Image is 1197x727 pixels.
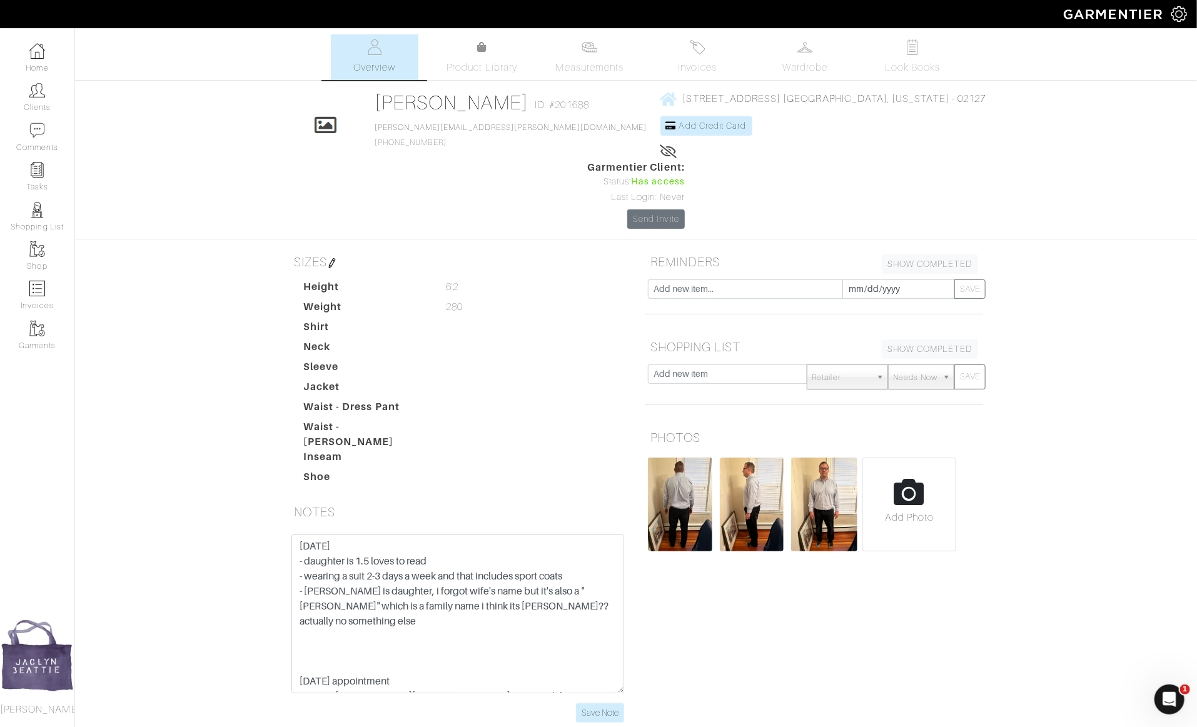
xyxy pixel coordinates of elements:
span: Overview [353,60,395,75]
dt: Height [294,279,437,299]
button: SAVE [954,279,986,299]
input: Add new item [648,364,807,384]
span: Product Library [447,60,517,75]
img: measurements-466bbee1fd09ba9460f595b01e5d73f9e2bff037440d3c8f018324cb6cdf7a4a.svg [582,39,597,55]
span: Has access [631,175,685,189]
dt: Shirt [294,319,437,339]
dt: Shoe [294,469,437,489]
span: Wardrobe [782,60,827,75]
a: [STREET_ADDRESS] [GEOGRAPHIC_DATA], [US_STATE] - 02127 [660,91,986,106]
a: Product Library [438,40,526,75]
input: Add new item... [648,279,843,299]
a: Add Credit Card [660,116,752,136]
h5: REMINDERS [645,249,983,274]
div: Last Login: Never [587,191,685,204]
span: 280 [446,299,463,314]
a: [PERSON_NAME][EMAIL_ADDRESS][PERSON_NAME][DOMAIN_NAME] [375,123,647,132]
img: wardrobe-487a4870c1b7c33e795ec22d11cfc2ed9d08956e64fb3008fe2437562e282088.svg [797,39,813,55]
img: gear-icon-white-bd11855cb880d31180b6d7d6211b90ccbf57a29d726f0c71d8c61bd08dd39cc2.png [1171,6,1187,22]
a: Measurements [546,34,634,80]
span: [STREET_ADDRESS] [GEOGRAPHIC_DATA], [US_STATE] - 02127 [683,93,986,104]
span: Look Books [885,60,941,75]
a: Overview [331,34,418,80]
img: stylists-icon-eb353228a002819b7ec25b43dbf5f0378dd9e0616d9560372ff212230b889e62.png [29,202,45,218]
img: garmentier-logo-header-white-b43fb05a5012e4ada735d5af1a66efaba907eab6374d6393d1fbf88cb4ef424d.png [1058,3,1171,25]
a: Wardrobe [761,34,849,80]
span: Measurements [556,60,624,75]
span: ID: #201688 [535,98,589,113]
dt: Inseam [294,449,437,469]
img: basicinfo-40fd8af6dae0f16599ec9e87c0ef1c0a1fdea2edbe929e3d69a839185d80c458.svg [366,39,382,55]
button: SAVE [954,364,986,389]
a: SHOW COMPLETED [882,254,978,274]
img: garments-icon-b7da505a4dc4fd61783c78ac3ca0ef83fa9d6f193b1c9dc38574b1d14d53ca28.png [29,241,45,257]
span: [PHONE_NUMBER] [375,123,647,147]
img: garments-icon-b7da505a4dc4fd61783c78ac3ca0ef83fa9d6f193b1c9dc38574b1d14d53ca28.png [29,321,45,336]
input: Save Note [576,703,624,723]
span: Add Credit Card [679,121,747,131]
dt: Waist - [PERSON_NAME] [294,419,437,449]
span: Garmentier Client: [587,160,685,175]
img: eZzGJgYJXbPj712dQt7hySfU [648,458,712,551]
span: Retailer [812,365,871,390]
img: orders-27d20c2124de7fd6de4e0e44c1d41de31381a507db9b33961299e4e07d508b8c.svg [690,39,705,55]
span: Invoices [679,60,717,75]
span: 6'2 [446,279,458,294]
h5: PHOTOS [645,425,983,450]
a: SHOW COMPLETED [882,339,978,359]
textarea: [DATE] appointment - Met at [PERSON_NAME][GEOGRAPHIC_DATA] came with his new baby! - [PERSON_NAME... [291,534,624,693]
img: comment-icon-a0a6a9ef722e966f86d9cbdc48e553b5cf19dbc54f86b18d962a5391bc8f6eb6.png [29,123,45,138]
img: dashboard-icon-dbcd8f5a0b271acd01030246c82b418ddd0df26cd7fceb0bd07c9910d44c42f6.png [29,43,45,59]
div: Status: [587,175,685,189]
img: m3pW49YvLzMrAV4zFXjzJ5Xw [720,458,784,551]
span: Needs Now [894,365,937,390]
a: Look Books [869,34,956,80]
dt: Jacket [294,379,437,399]
img: pen-cf24a1663064a2ec1b9c1bd2387e9de7a2fa800b781884d57f21acf72779bad2.png [327,258,337,268]
dt: Sleeve [294,359,437,379]
h5: SIZES [289,249,627,274]
h5: NOTES [289,499,627,524]
dt: Waist - Dress Pant [294,399,437,419]
iframe: Intercom live chat [1154,684,1184,714]
a: Send Invite [627,209,685,229]
h5: SHOPPING LIST [645,334,983,359]
img: orders-icon-0abe47150d42831381b5fb84f609e132dff9fe21cb692f30cb5eec754e2cba89.png [29,281,45,296]
span: 1 [1180,684,1190,694]
img: clients-icon-6bae9207a08558b7cb47a8932f037763ab4055f8c8b6bfacd5dc20c3e0201464.png [29,83,45,98]
img: todo-9ac3debb85659649dc8f770b8b6100bb5dab4b48dedcbae339e5042a72dfd3cc.svg [905,39,921,55]
img: wtey7MxZJxPYj1VTGUtjM9pJ [791,458,857,551]
dt: Weight [294,299,437,319]
img: reminder-icon-8004d30b9f0a5d33ae49ab947aed9ed385cf756f9e5892f1edd6e32f2345188e.png [29,162,45,178]
a: [PERSON_NAME] [375,91,529,114]
dt: Neck [294,339,437,359]
a: Invoices [654,34,741,80]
